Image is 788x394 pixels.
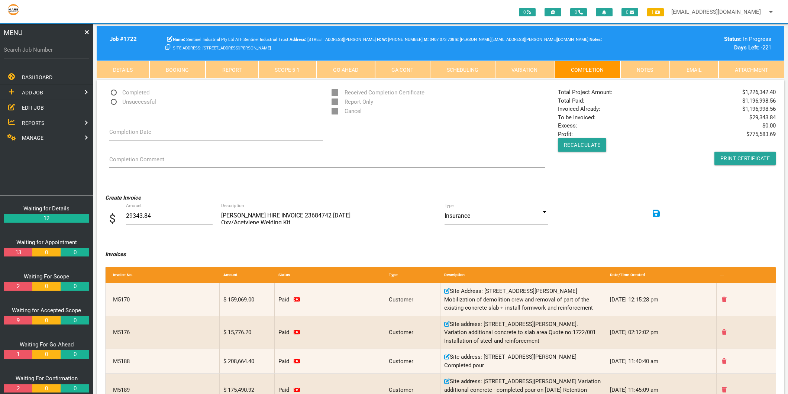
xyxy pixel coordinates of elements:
a: 0 [61,282,89,291]
a: 9 [4,316,32,325]
div: Status [275,267,385,283]
span: 0 [621,8,638,16]
div: Total Project Amount: Total Paid: Invoiced Already: To be Invoiced: Excess: Profit: [554,88,780,165]
a: GA Conf [375,61,430,78]
a: 0 [32,350,61,359]
span: Completed [109,88,149,97]
div: Description [440,267,606,283]
a: Go Ahead [316,61,375,78]
span: $ 1,196,998.56 [742,105,776,113]
div: Invoice No. [109,267,220,283]
span: Sentinel Industrial Pty Ltd ATF Sentinel Industrial Trust [173,37,288,42]
a: Scheduling [430,61,495,78]
a: Booking [149,61,206,78]
div: M5170 [109,283,220,316]
span: Received Completion Certificate [332,88,424,97]
span: REPORTS [22,120,44,126]
a: Click here copy customer information. [165,44,170,51]
a: Completion [554,61,620,78]
span: $ 29,343.84 [749,113,776,122]
div: $ 15,776.20 [220,316,275,349]
textarea: [PERSON_NAME] HIRE INVOICE 23684742 [DATE] Oxy/Acetylene Welding Kit Gas Bottle Rental Welding - ... [221,207,436,224]
span: $ [109,210,126,227]
span: ADD JOB [22,90,43,96]
img: s3file [7,4,19,16]
span: [PERSON_NAME][EMAIL_ADDRESS][PERSON_NAME][DOMAIN_NAME] [455,37,588,42]
div: $ 208,664.40 [220,349,275,373]
a: 0 [61,248,89,257]
span: 1 [647,8,664,16]
span: Unsuccessful [109,97,156,107]
a: Scope 5-1 [258,61,317,78]
b: H: [377,37,381,42]
a: Email [670,61,718,78]
a: Print Certificate [714,152,776,165]
div: Customer [385,349,440,373]
span: 0 [570,8,587,16]
span: Cancel [332,107,362,116]
span: DASHBOARD [22,74,52,80]
span: $ 1,196,998.56 [742,97,776,105]
a: Variation [495,61,555,78]
span: $ 1,226,342.40 [742,88,776,97]
a: Waiting for Accepted Scope [12,307,81,314]
a: Report [206,61,258,78]
div: Site address: [STREET_ADDRESS][PERSON_NAME]. Variation additional concrete to slab area Quote no:... [440,316,606,349]
i: Invoices [105,251,126,258]
a: Waiting for Details [23,205,70,212]
div: $ 159,069.00 [220,283,275,316]
div: M5176 [109,316,220,349]
span: [PHONE_NUMBER] [382,37,423,42]
span: $ 0.00 [762,122,776,130]
div: Date/Time Created [606,267,717,283]
b: Address: [290,37,306,42]
a: 0 [61,316,89,325]
div: In Progress -221 [612,35,771,52]
a: Waiting For Scope [24,273,69,280]
span: [STREET_ADDRESS][PERSON_NAME] [290,37,376,42]
label: Completion Date [109,128,151,136]
label: Amount [126,202,196,209]
b: M: [424,37,429,42]
a: Click to remove payment [294,296,300,303]
b: Job # 1722 [110,36,137,42]
label: Type [445,202,454,209]
button: Recalculate [558,138,607,152]
span: Home Phone [377,37,382,42]
span: 0 [519,8,536,16]
i: Create Invoice [105,194,141,201]
a: 0 [61,350,89,359]
div: [DATE] 12:15:28 pm [606,283,717,316]
div: Customer [385,316,440,349]
label: Description [221,202,244,209]
span: $ 775,583.69 [746,130,776,139]
a: Notes [620,61,670,78]
b: E: [455,37,459,42]
b: W: [382,37,387,42]
div: Customer [385,283,440,316]
label: Search Job Number [4,46,89,54]
a: 13 [4,248,32,257]
label: Completion Comment [109,155,164,164]
span: EDIT JOB [22,104,44,110]
a: 1 [4,350,32,359]
span: Report Only [332,97,373,107]
a: Click to remove payment [294,358,300,365]
div: Site Address: [STREET_ADDRESS][PERSON_NAME] Mobilization of demolition crew and removal of part o... [440,283,606,316]
div: M5188 [109,349,220,373]
a: 0 [32,316,61,325]
a: Click to Save. [653,207,660,220]
b: Notes: [590,37,602,42]
span: Paul Klumper - Sentinel PM [424,37,454,42]
span: Invoice paid on 04/12/2024 [278,329,289,336]
a: 0 [32,248,61,257]
span: Invoice paid on 20/12/2024 [278,387,289,393]
a: Waiting For Confirmation [16,375,78,382]
span: SITE ADDRESS: [STREET_ADDRESS][PERSON_NAME] [173,37,602,51]
a: 0 [32,384,61,393]
span: Invoice paid on 27/11/2024 [278,296,289,303]
a: Click to remove payment [294,387,300,393]
div: [DATE] 11:40:40 am [606,349,717,373]
b: Name: [173,37,185,42]
b: Days Left: [734,44,759,51]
